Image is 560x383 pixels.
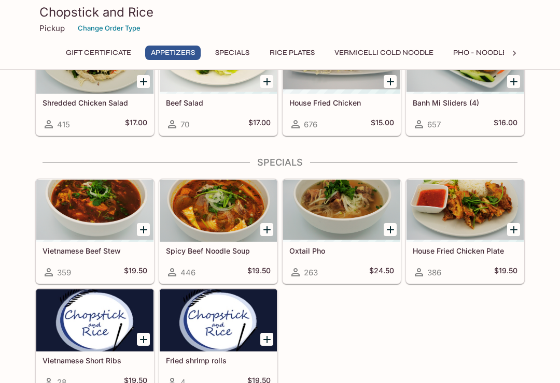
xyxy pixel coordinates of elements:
[427,268,441,277] span: 386
[406,179,524,284] a: House Fried Chicken Plate386$19.50
[413,246,517,255] h5: House Fried Chicken Plate
[427,120,441,129] span: 657
[166,98,271,107] h5: Beef Salad
[384,75,397,88] button: Add House Fried Chicken
[124,266,147,278] h5: $19.50
[137,223,150,236] button: Add Vietnamese Beef Stew
[43,356,147,365] h5: Vietnamese Short Ribs
[260,333,273,346] button: Add Fried shrimp rolls
[447,46,535,60] button: Pho - Noodle Soup
[289,246,394,255] h5: Oxtail Pho
[35,157,525,168] h4: Specials
[36,180,153,242] div: Vietnamese Beef Stew
[73,20,145,36] button: Change Order Type
[159,31,277,136] a: Beef Salad70$17.00
[413,98,517,107] h5: Banh Mi Sliders (4)
[180,120,189,129] span: 70
[36,179,154,284] a: Vietnamese Beef Stew359$19.50
[283,32,400,94] div: House Fried Chicken
[166,246,271,255] h5: Spicy Beef Noodle Soup
[289,98,394,107] h5: House Fried Chicken
[60,46,137,60] button: Gift Certificate
[36,31,154,136] a: Shredded Chicken Salad415$17.00
[247,266,271,278] h5: $19.50
[369,266,394,278] h5: $24.50
[57,120,70,129] span: 415
[384,223,397,236] button: Add Oxtail Pho
[39,23,65,33] p: Pickup
[507,75,520,88] button: Add Banh Mi Sliders (4)
[145,46,201,60] button: Appetizers
[494,266,517,278] h5: $19.50
[209,46,256,60] button: Specials
[329,46,439,60] button: Vermicelli Cold Noodle
[43,246,147,255] h5: Vietnamese Beef Stew
[137,333,150,346] button: Add Vietnamese Short Ribs
[159,179,277,284] a: Spicy Beef Noodle Soup446$19.50
[371,118,394,130] h5: $15.00
[283,179,401,284] a: Oxtail Pho263$24.50
[125,118,147,130] h5: $17.00
[39,4,521,20] h3: Chopstick and Rice
[166,356,271,365] h5: Fried shrimp rolls
[407,32,524,94] div: Banh Mi Sliders (4)
[57,268,71,277] span: 359
[304,120,317,129] span: 676
[160,32,277,94] div: Beef Salad
[264,46,320,60] button: Rice Plates
[407,180,524,242] div: House Fried Chicken Plate
[36,32,153,94] div: Shredded Chicken Salad
[494,118,517,130] h5: $16.00
[283,180,400,242] div: Oxtail Pho
[260,75,273,88] button: Add Beef Salad
[36,289,153,351] div: Vietnamese Short Ribs
[160,180,277,242] div: Spicy Beef Noodle Soup
[304,268,318,277] span: 263
[260,223,273,236] button: Add Spicy Beef Noodle Soup
[137,75,150,88] button: Add Shredded Chicken Salad
[180,268,195,277] span: 446
[406,31,524,136] a: Banh Mi Sliders (4)657$16.00
[507,223,520,236] button: Add House Fried Chicken Plate
[43,98,147,107] h5: Shredded Chicken Salad
[160,289,277,351] div: Fried shrimp rolls
[248,118,271,130] h5: $17.00
[283,31,401,136] a: House Fried Chicken676$15.00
